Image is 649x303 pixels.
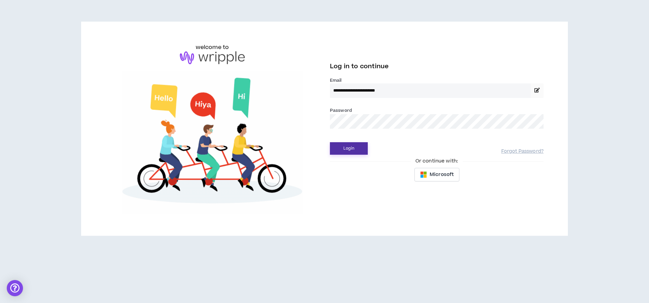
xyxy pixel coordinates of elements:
img: logo-brand.png [180,51,245,64]
h6: welcome to [196,43,229,51]
span: Microsoft [430,171,454,178]
label: Email [330,77,544,83]
span: Log in to continue [330,62,389,71]
button: Microsoft [414,168,459,181]
button: Login [330,142,368,155]
label: Password [330,107,352,113]
a: Forgot Password? [501,148,544,155]
span: Or continue with: [411,157,463,165]
img: Welcome to Wripple [105,71,319,214]
div: Open Intercom Messenger [7,280,23,296]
